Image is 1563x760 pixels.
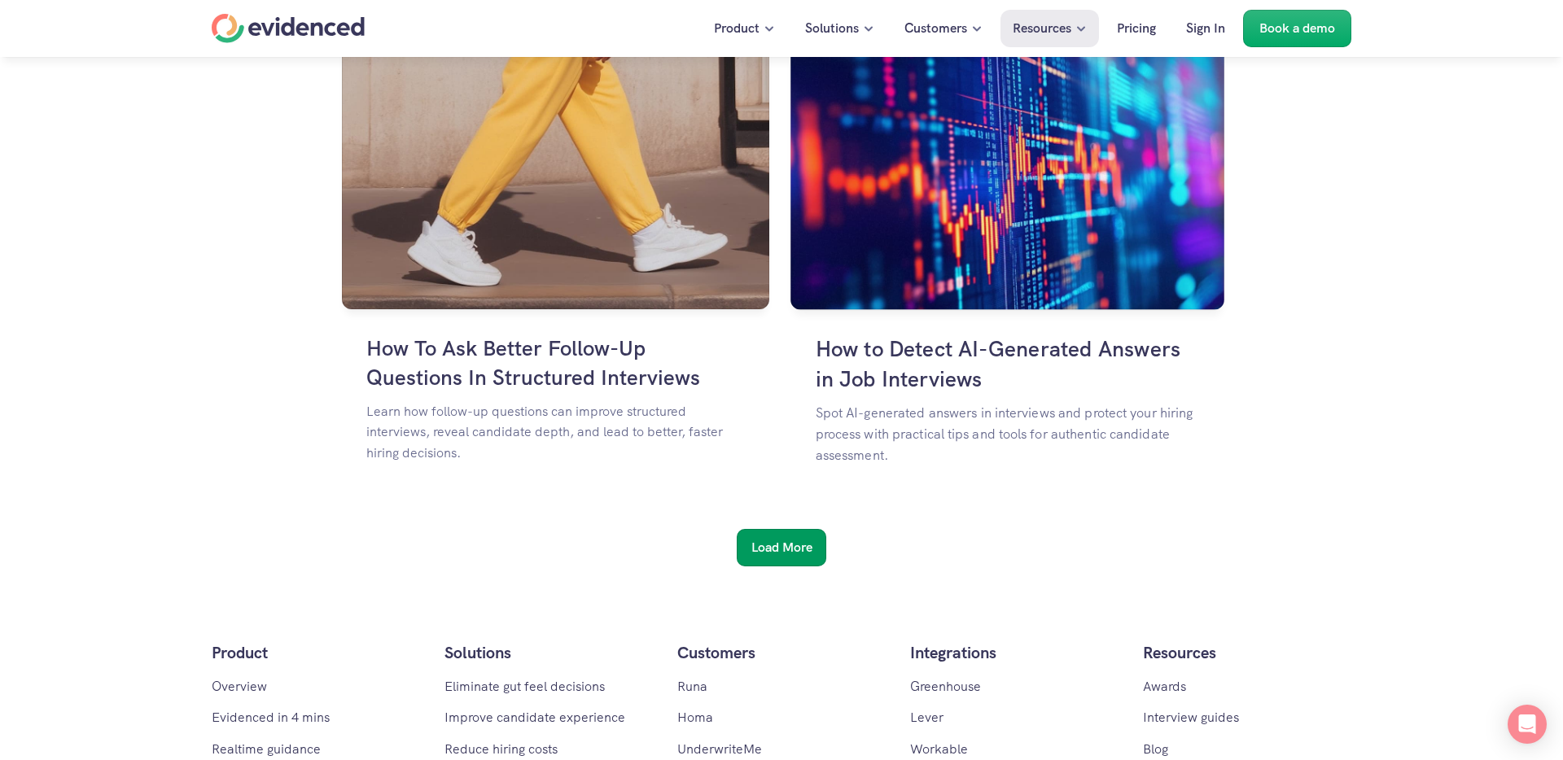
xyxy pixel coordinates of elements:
[1143,678,1186,695] a: Awards
[816,403,1200,466] p: Spot AI-generated answers in interviews and protect your hiring process with practical tips and t...
[1186,18,1225,39] p: Sign In
[904,18,967,39] p: Customers
[1117,18,1156,39] p: Pricing
[1143,640,1351,666] p: Resources
[444,678,605,695] a: Eliminate gut feel decisions
[342,38,769,518] a: The legs of a person walking in yellow trousers and white shoesHow To Ask Better Follow-Up Questi...
[1105,10,1168,47] a: Pricing
[212,14,365,43] a: Home
[1259,18,1335,39] p: Book a demo
[790,34,1224,521] a: An abstract chart of data and graphsHow to Detect AI-Generated Answers in Job InterviewsSpot AI-g...
[212,678,267,695] a: Overview
[677,640,886,666] h5: Customers
[1143,709,1239,726] a: Interview guides
[910,709,943,726] a: Lever
[816,334,1200,395] h4: How to Detect AI-Generated Answers in Job Interviews
[790,34,1224,309] img: An abstract chart of data and graphs
[677,678,707,695] a: Runa
[677,740,762,758] a: UnderwriteMe
[212,709,330,726] a: Evidenced in 4 mins
[1508,705,1547,744] div: Open Intercom Messenger
[212,640,420,666] p: Product
[910,678,981,695] a: Greenhouse
[751,537,812,558] h6: Load More
[805,18,859,39] p: Solutions
[366,400,745,463] p: Learn how follow-up questions can improve structured interviews, reveal candidate depth, and lead...
[342,38,769,309] img: The legs of a person walking in yellow trousers and white shoes
[677,709,713,726] a: Homa
[1143,740,1168,758] a: Blog
[366,334,745,393] h4: How To Ask Better Follow-Up Questions In Structured Interviews
[444,740,558,758] a: Reduce hiring costs
[714,18,760,39] p: Product
[1013,18,1071,39] p: Resources
[1174,10,1237,47] a: Sign In
[910,640,1119,666] p: Integrations
[1243,10,1351,47] a: Book a demo
[444,709,625,726] a: Improve candidate experience
[212,740,321,758] a: Realtime guidance
[910,740,968,758] a: Workable
[444,640,653,666] p: Solutions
